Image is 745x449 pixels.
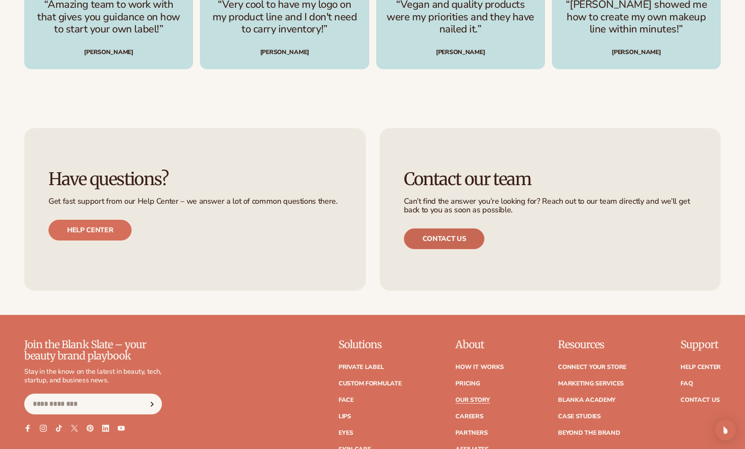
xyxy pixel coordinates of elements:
p: About [455,339,504,350]
div: [PERSON_NAME] [35,49,183,55]
a: Our Story [455,397,490,403]
div: [PERSON_NAME] [210,49,358,55]
p: Get fast support from our Help Center – we answer a lot of common questions there. [48,197,342,206]
a: Connect your store [558,364,626,370]
h3: Have questions? [48,170,342,189]
a: How It Works [455,364,504,370]
a: Pricing [455,381,480,387]
a: Beyond the brand [558,430,620,436]
a: Contact us [404,228,485,249]
a: Eyes [339,430,353,436]
p: Join the Blank Slate – your beauty brand playbook [24,339,162,362]
a: Careers [455,414,483,420]
p: Stay in the know on the latest in beauty, tech, startup, and business news. [24,367,162,385]
a: Private label [339,364,384,370]
a: Contact Us [680,397,719,403]
h3: Contact our team [404,170,697,189]
div: [PERSON_NAME] [562,49,710,55]
button: Subscribe [142,394,161,414]
div: [PERSON_NAME] [387,49,535,55]
a: Help center [48,220,132,241]
a: Case Studies [558,414,601,420]
a: Face [339,397,354,403]
a: Marketing services [558,381,624,387]
a: Blanka Academy [558,397,616,403]
p: Solutions [339,339,402,350]
a: Custom formulate [339,381,402,387]
p: Can’t find the answer you’re looking for? Reach out to our team directly and we’ll get back to yo... [404,197,697,215]
a: Lips [339,414,351,420]
a: FAQ [680,381,693,387]
p: Resources [558,339,626,350]
a: Help Center [680,364,721,370]
div: Open Intercom Messenger [715,420,736,440]
a: Partners [455,430,487,436]
p: Support [680,339,721,350]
